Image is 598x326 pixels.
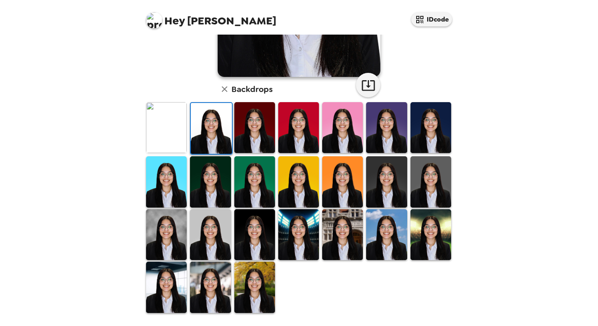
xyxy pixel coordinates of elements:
img: profile pic [146,12,162,28]
img: Original [146,102,187,153]
span: [PERSON_NAME] [146,8,276,26]
button: IDcode [411,12,452,26]
span: Hey [164,13,185,28]
h6: Backdrops [231,83,273,96]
